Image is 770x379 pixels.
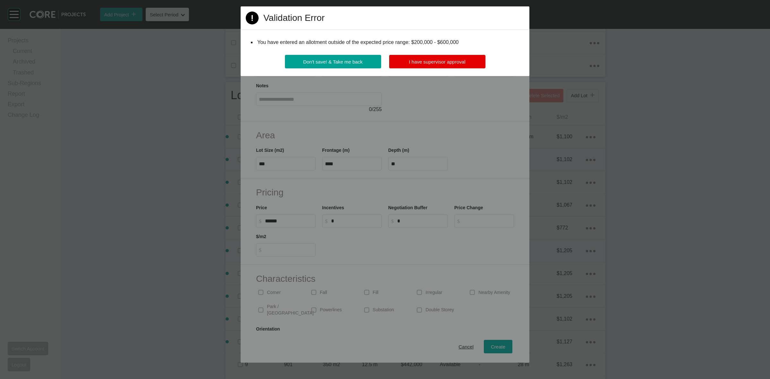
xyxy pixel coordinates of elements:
div: You have entered an allotment outside of the expected price range: $200,000 - $600,000 [256,38,514,47]
button: Don't save! & Take me back [285,55,381,68]
h2: Validation Error [263,12,325,24]
button: I have supervisor approval [389,55,485,68]
span: Don't save! & Take me back [303,59,363,65]
span: I have supervisor approval [409,59,466,65]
